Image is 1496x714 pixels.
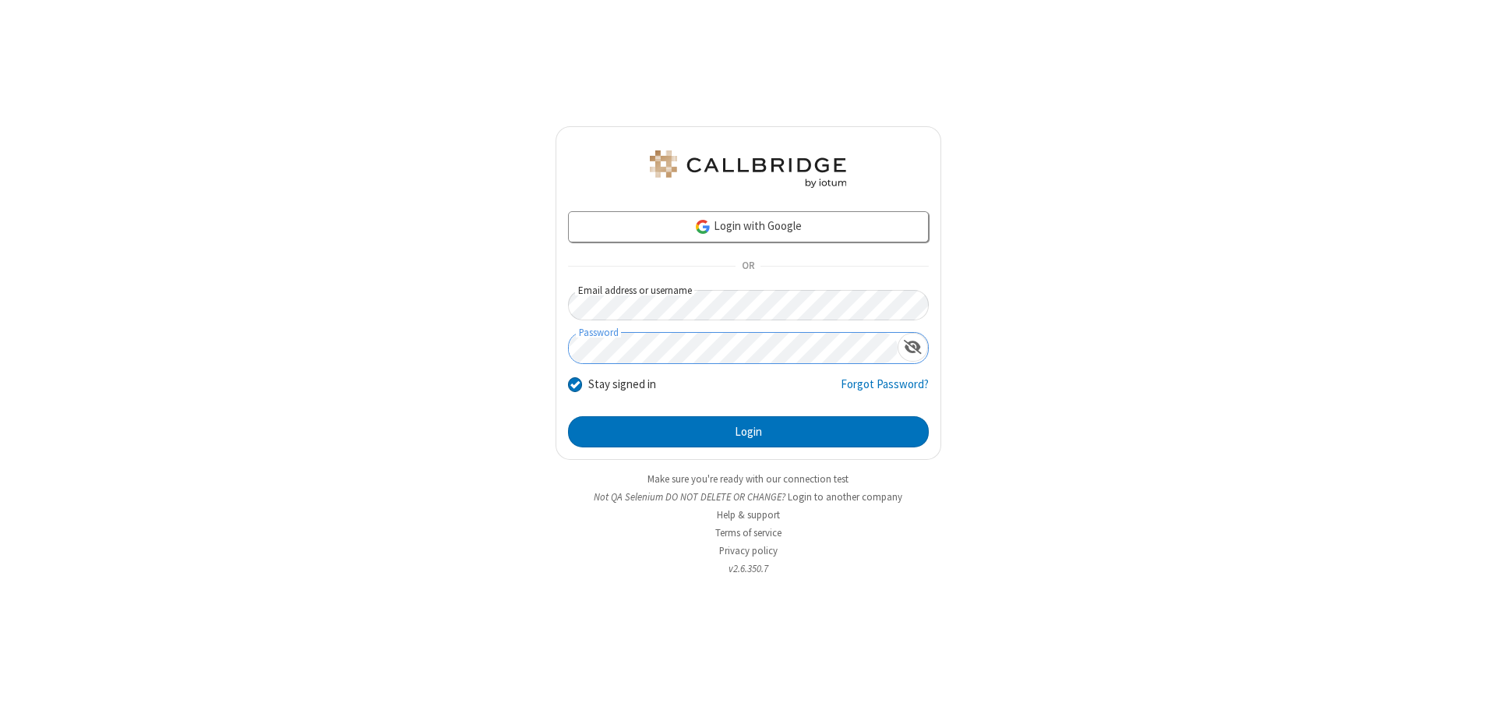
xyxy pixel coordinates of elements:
a: Forgot Password? [841,376,929,405]
li: v2.6.350.7 [556,561,941,576]
span: OR [736,256,760,277]
input: Email address or username [568,290,929,320]
a: Make sure you're ready with our connection test [647,472,849,486]
label: Stay signed in [588,376,656,394]
img: QA Selenium DO NOT DELETE OR CHANGE [647,150,849,188]
button: Login [568,416,929,447]
a: Login with Google [568,211,929,242]
div: Show password [898,333,928,362]
li: Not QA Selenium DO NOT DELETE OR CHANGE? [556,490,941,504]
a: Privacy policy [719,544,778,557]
img: google-icon.png [694,218,711,235]
a: Help & support [717,508,780,521]
a: Terms of service [715,526,782,539]
input: Password [569,333,898,363]
button: Login to another company [788,490,902,504]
